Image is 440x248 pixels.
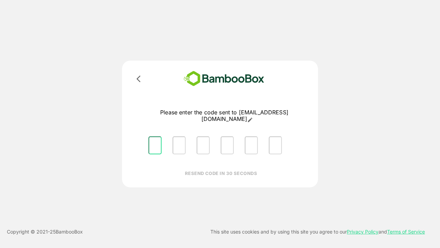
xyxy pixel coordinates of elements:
p: Copyright © 2021- 25 BambooBox [7,228,83,236]
img: bamboobox [174,69,274,89]
input: Please enter OTP character 4 [221,136,234,154]
p: Please enter the code sent to [EMAIL_ADDRESS][DOMAIN_NAME] [143,109,306,123]
input: Please enter OTP character 5 [245,136,258,154]
input: Please enter OTP character 3 [197,136,210,154]
p: This site uses cookies and by using this site you agree to our and [210,228,425,236]
a: Terms of Service [387,229,425,235]
input: Please enter OTP character 6 [269,136,282,154]
input: Please enter OTP character 2 [173,136,186,154]
input: Please enter OTP character 1 [148,136,162,154]
a: Privacy Policy [347,229,378,235]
